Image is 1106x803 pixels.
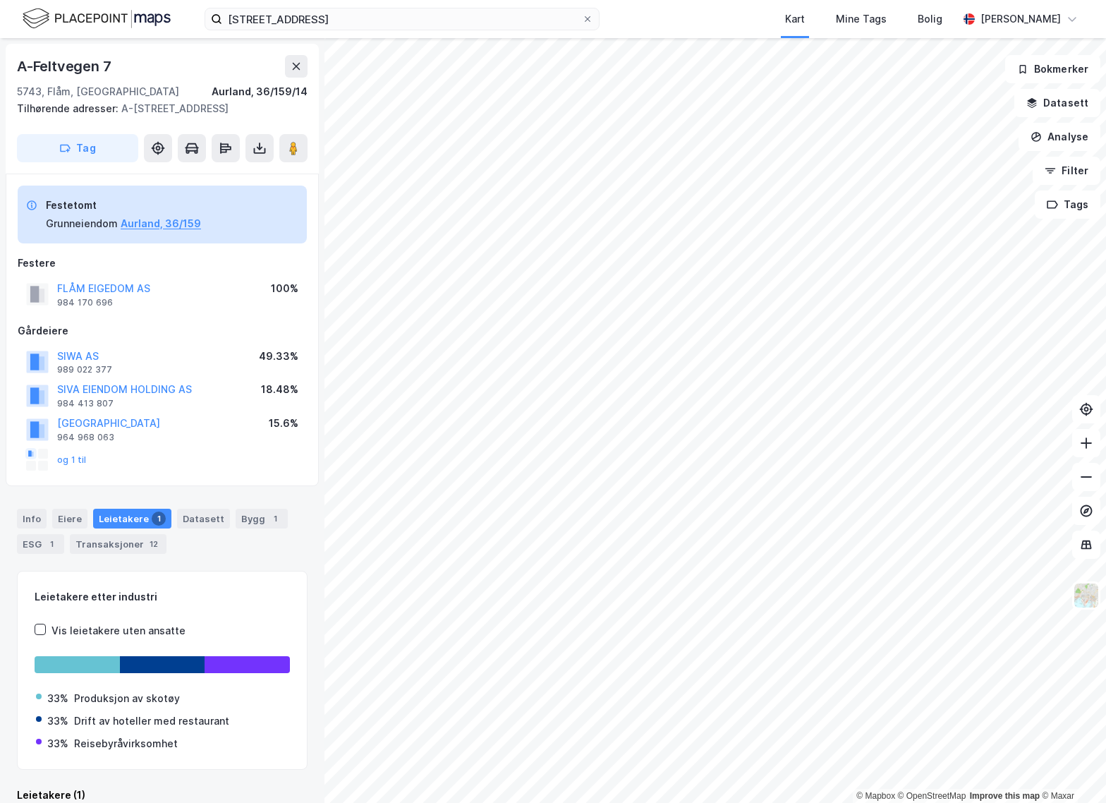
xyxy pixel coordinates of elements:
[52,509,87,529] div: Eiere
[57,297,113,308] div: 984 170 696
[271,280,298,297] div: 100%
[1005,55,1100,83] button: Bokmerker
[51,622,186,639] div: Vis leietakere uten ansatte
[1035,735,1106,803] iframe: Chat Widget
[222,8,582,30] input: Søk på adresse, matrikkel, gårdeiere, leietakere eller personer
[17,509,47,529] div: Info
[35,588,290,605] div: Leietakere etter industri
[23,6,171,31] img: logo.f888ab2527a4732fd821a326f86c7f29.svg
[1014,89,1100,117] button: Datasett
[1073,582,1100,609] img: Z
[17,100,296,117] div: A-[STREET_ADDRESS]
[17,534,64,554] div: ESG
[47,690,68,707] div: 33%
[177,509,230,529] div: Datasett
[18,322,307,339] div: Gårdeiere
[836,11,887,28] div: Mine Tags
[47,735,68,752] div: 33%
[18,255,307,272] div: Festere
[74,690,180,707] div: Produksjon av skotøy
[269,415,298,432] div: 15.6%
[93,509,171,529] div: Leietakere
[57,398,114,409] div: 984 413 807
[70,534,166,554] div: Transaksjoner
[74,713,229,730] div: Drift av hoteller med restaurant
[17,134,138,162] button: Tag
[44,537,59,551] div: 1
[970,791,1040,801] a: Improve this map
[898,791,966,801] a: OpenStreetMap
[918,11,942,28] div: Bolig
[236,509,288,529] div: Bygg
[47,713,68,730] div: 33%
[261,381,298,398] div: 18.48%
[57,364,112,375] div: 989 022 377
[57,432,114,443] div: 964 968 063
[856,791,895,801] a: Mapbox
[259,348,298,365] div: 49.33%
[74,735,178,752] div: Reisebyråvirksomhet
[1035,735,1106,803] div: Kontrollprogram for chat
[17,55,114,78] div: A-Feltvegen 7
[147,537,161,551] div: 12
[121,215,201,232] button: Aurland, 36/159
[268,512,282,526] div: 1
[980,11,1061,28] div: [PERSON_NAME]
[17,83,179,100] div: 5743, Flåm, [GEOGRAPHIC_DATA]
[1019,123,1100,151] button: Analyse
[212,83,308,100] div: Aurland, 36/159/14
[1035,191,1100,219] button: Tags
[17,102,121,114] span: Tilhørende adresser:
[1033,157,1100,185] button: Filter
[152,512,166,526] div: 1
[785,11,805,28] div: Kart
[46,197,201,214] div: Festetomt
[46,215,118,232] div: Grunneiendom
